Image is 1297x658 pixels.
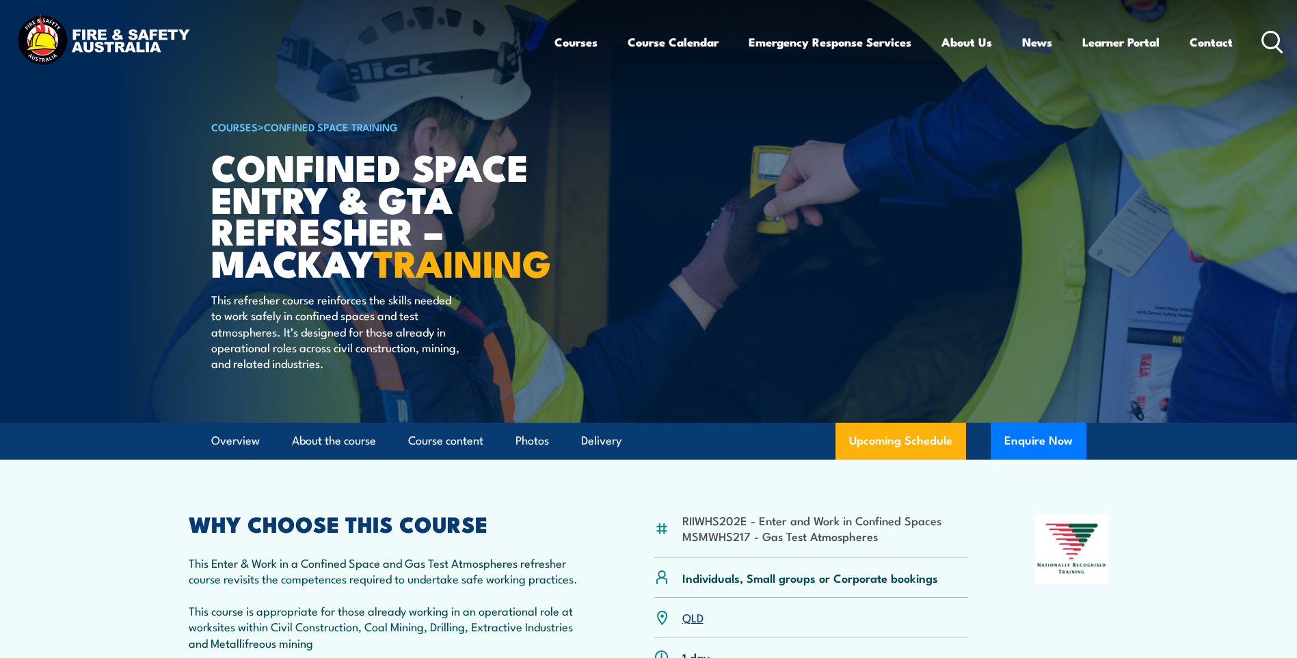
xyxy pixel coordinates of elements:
[1022,24,1052,60] a: News
[554,24,598,60] a: Courses
[749,24,911,60] a: Emergency Response Services
[264,119,398,134] a: Confined Space Training
[682,512,941,528] li: RIIWHS202E - Enter and Work in Confined Spaces
[189,514,588,533] h2: WHY CHOOSE THIS COURSE
[682,570,938,585] p: Individuals, Small groups or Corporate bookings
[941,24,992,60] a: About Us
[211,118,549,135] h6: >
[1082,24,1160,60] a: Learner Portal
[682,609,704,625] a: QLD
[1190,24,1233,60] a: Contact
[991,423,1086,460] button: Enquire Now
[1035,514,1109,583] img: Nationally Recognised Training logo.
[628,24,719,60] a: Course Calendar
[211,119,258,134] a: COURSES
[211,423,260,459] a: Overview
[408,423,483,459] a: Course content
[211,291,461,371] p: This refresher course reinforces the skills needed to work safely in confined spaces and test atm...
[211,150,549,278] h1: Confined Space Entry & GTA Refresher – Mackay
[516,423,549,459] a: Photos
[373,233,551,290] strong: TRAINING
[292,423,376,459] a: About the course
[581,423,621,459] a: Delivery
[835,423,966,460] a: Upcoming Schedule
[682,528,941,544] li: MSMWHS217 - Gas Test Atmospheres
